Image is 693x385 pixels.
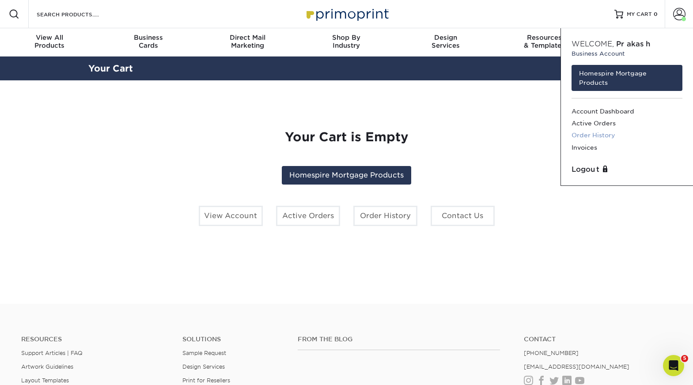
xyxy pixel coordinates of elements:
a: Design Services [182,363,225,370]
a: Contact [524,336,672,343]
a: Invoices [572,142,682,154]
iframe: Intercom live chat [663,355,684,376]
span: 5 [681,355,688,362]
a: Homespire Mortgage Products [282,166,411,185]
a: Contact Us [431,206,495,226]
span: Business [99,34,198,42]
a: Resources& Templates [495,28,594,57]
a: Order History [572,129,682,141]
a: Order History [353,206,417,226]
span: Shop By [297,34,396,42]
a: Print for Resellers [182,377,230,384]
a: DesignServices [396,28,495,57]
a: Your Cart [88,63,133,74]
span: Direct Mail [198,34,297,42]
a: Shop ByIndustry [297,28,396,57]
h4: Solutions [182,336,284,343]
a: Direct MailMarketing [198,28,297,57]
a: [EMAIL_ADDRESS][DOMAIN_NAME] [524,363,629,370]
h1: Your Cart is Empty [95,130,598,145]
h4: From the Blog [298,336,500,343]
img: Primoprint [303,4,391,23]
a: Account Dashboard [572,106,682,117]
a: View Account [199,206,263,226]
div: Cards [99,34,198,49]
span: Resources [495,34,594,42]
a: Sample Request [182,350,226,356]
div: Industry [297,34,396,49]
a: BusinessCards [99,28,198,57]
input: SEARCH PRODUCTS..... [36,9,122,19]
small: Business Account [572,49,682,58]
h4: Resources [21,336,169,343]
span: Welcome, [572,40,614,48]
a: Logout [572,164,682,175]
span: Prakash [616,40,650,48]
span: 0 [654,11,658,17]
div: & Templates [495,34,594,49]
iframe: Google Customer Reviews [2,358,75,382]
a: Support Articles | FAQ [21,350,83,356]
a: [PHONE_NUMBER] [524,350,579,356]
div: Marketing [198,34,297,49]
span: MY CART [627,11,652,18]
a: Active Orders [276,206,340,226]
a: Homespire Mortgage Products [572,65,682,91]
div: Services [396,34,495,49]
a: Active Orders [572,117,682,129]
span: Design [396,34,495,42]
